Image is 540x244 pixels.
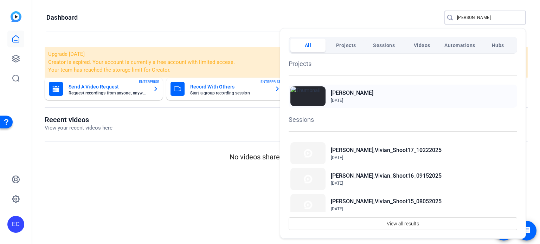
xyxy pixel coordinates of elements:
span: Videos [414,39,430,52]
h2: [PERSON_NAME],Vivian_Shoot15_08052025 [331,197,442,206]
img: Thumbnail [290,194,326,216]
h1: Projects [289,59,517,68]
span: Projects [336,39,356,52]
span: Hubs [492,39,504,52]
h2: [PERSON_NAME],Vivian_Shoot16_09152025 [331,172,442,180]
span: Sessions [373,39,395,52]
img: Thumbnail [290,168,326,190]
span: View all results [387,217,419,230]
button: View all results [289,217,517,230]
h1: Sessions [289,115,517,124]
img: Thumbnail [290,142,326,164]
span: All [305,39,311,52]
img: Thumbnail [290,86,326,106]
h2: [PERSON_NAME],Vivian_Shoot17_10222025 [331,146,442,154]
span: [DATE] [331,206,343,211]
h2: [PERSON_NAME] [331,89,373,97]
span: [DATE] [331,155,343,160]
span: Automations [444,39,475,52]
span: [DATE] [331,181,343,186]
span: [DATE] [331,98,343,103]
